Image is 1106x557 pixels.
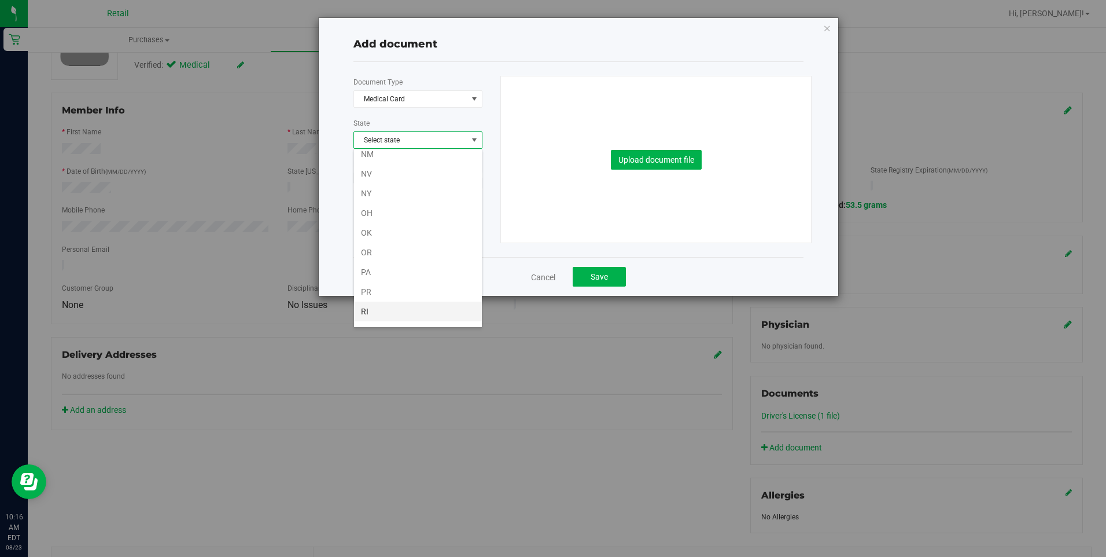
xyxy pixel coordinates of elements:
li: OR [354,243,482,262]
li: PR [354,282,482,302]
li: RI [354,302,482,321]
iframe: Resource center [12,464,46,499]
button: Upload document file [611,150,702,170]
li: OK [354,223,482,243]
span: Save [591,272,608,281]
button: Save [573,267,626,287]
li: SC [354,321,482,341]
li: OH [354,203,482,223]
span: Select state [354,132,482,148]
li: NY [354,184,482,203]
li: PA [354,262,482,282]
label: Document Type [353,77,403,87]
li: NV [354,164,482,184]
span: Medical Card [354,91,467,107]
a: Cancel [531,272,555,283]
span: select [467,91,482,107]
li: NM [354,144,482,164]
label: State [353,118,370,129]
div: Add document [353,36,803,52]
